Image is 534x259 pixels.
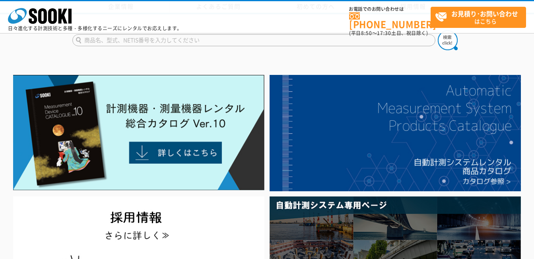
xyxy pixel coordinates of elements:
span: はこちら [435,7,526,27]
span: 8:50 [361,29,372,37]
a: お見積り･お問い合わせはこちら [431,7,526,28]
a: [PHONE_NUMBER] [349,12,431,29]
input: 商品名、型式、NETIS番号を入力してください [72,34,435,46]
img: btn_search.png [438,30,458,50]
img: Catalog Ver10 [13,75,264,190]
span: お電話でのお問い合わせは [349,7,431,12]
span: (平日 ～ 土日、祝日除く) [349,29,428,37]
span: 17:30 [377,29,391,37]
p: 日々進化する計測技術と多種・多様化するニーズにレンタルでお応えします。 [8,26,182,31]
img: 自動計測システムカタログ [270,75,521,191]
strong: お見積り･お問い合わせ [451,9,518,18]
